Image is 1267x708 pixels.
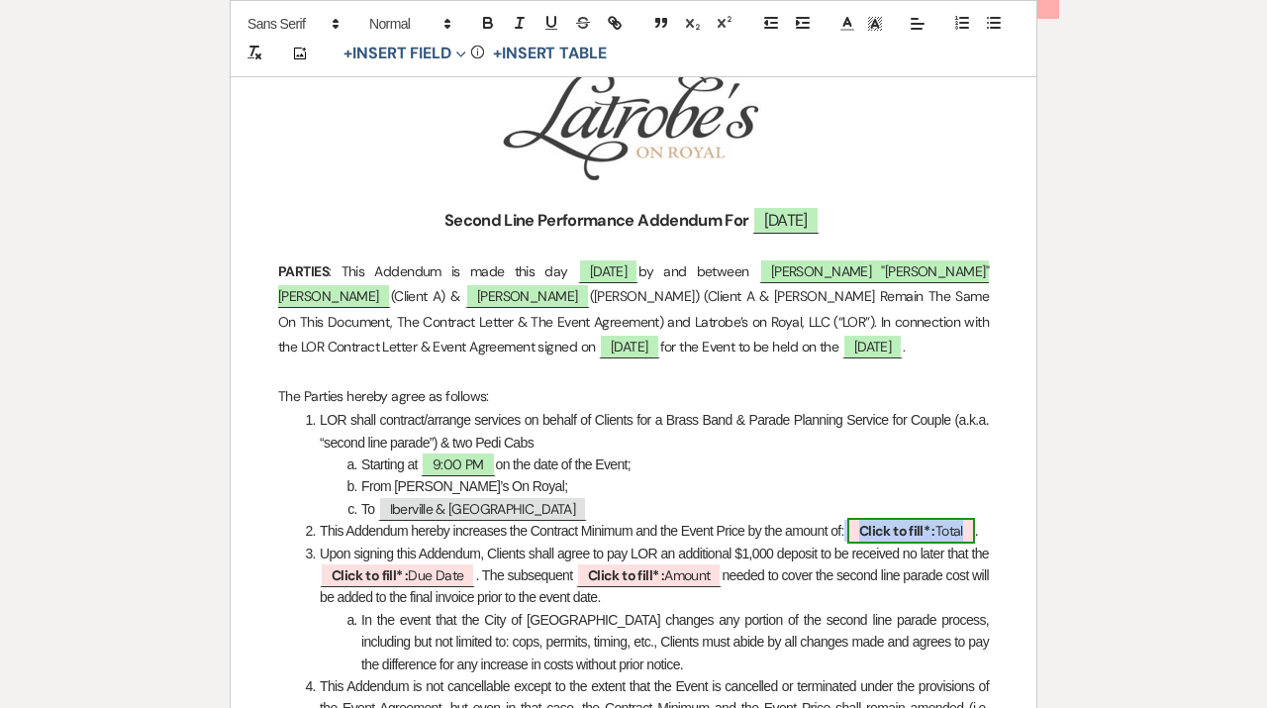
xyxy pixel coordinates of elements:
[361,478,568,494] span: From [PERSON_NAME]’s On Royal;
[360,12,457,36] span: Header Formats
[833,12,861,36] span: Text Color
[599,334,660,358] span: [DATE]
[752,206,820,234] span: [DATE]
[320,412,992,450] span: LOR shall contract/arrange services on behalf of Clients for a Brass Band & Parade Planning Servi...
[361,456,418,472] span: Starting at
[343,46,352,61] span: +
[578,258,639,283] span: [DATE]
[320,546,989,561] span: Upon signing this Addendum, Clients shall agree to pay LOR an additional $1,000 deposit to be rec...
[444,210,748,231] strong: Second Line Performance Addendum For
[465,283,590,308] span: [PERSON_NAME]
[332,566,408,584] b: Click to fill* :
[391,287,460,305] span: (Client A) &
[486,42,614,65] button: +Insert Table
[495,61,768,180] img: Screen Shot 2023-06-15 at 8.24.48 AM.png
[278,287,992,354] span: ([PERSON_NAME]) (Client A & [PERSON_NAME] Remain The Same On This Document, The Contract Letter &...
[859,522,935,540] b: Click to fill* :
[903,338,905,355] span: .
[337,42,473,65] button: Insert Field
[320,562,475,587] span: Due Date
[847,518,975,544] span: Total
[842,334,904,358] span: [DATE]
[278,258,989,308] span: [PERSON_NAME] "[PERSON_NAME]" [PERSON_NAME]
[361,612,992,672] span: In the event that the City of [GEOGRAPHIC_DATA] changes any portion of the second line parade pro...
[320,523,844,539] span: This Addendum hereby increases the Contract Minimum and the Event Price by the amount of:
[421,452,496,476] span: 9:00 PM
[576,562,722,587] span: Amount
[493,46,502,61] span: +
[299,520,989,542] li: .
[278,262,329,280] strong: PARTIES
[278,387,489,405] span: The Parties hereby agree as follows:
[904,12,931,36] span: Alignment
[361,501,375,517] span: To
[329,262,568,280] span: : This Addendum is made this day
[861,12,889,36] span: Text Background Color
[588,566,664,584] b: Click to fill* :
[638,262,748,280] span: by and between
[475,567,572,583] span: . The subsequent
[378,496,587,521] span: Iberville & [GEOGRAPHIC_DATA]
[660,338,839,355] span: for the Event to be held on the
[496,456,632,472] span: on the date of the Event;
